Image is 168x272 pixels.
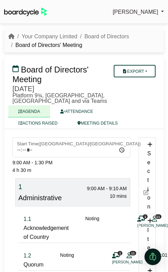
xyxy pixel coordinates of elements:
span: 11 [130,251,136,255]
span: 1 [118,251,122,255]
a: Board of Directors [84,33,129,39]
span: 10 mins [110,193,127,199]
a: ATTENDANCE [50,105,103,117]
li: [PERSON_NAME] [112,259,164,265]
span: Quorum [24,262,44,268]
a: AGENDA [8,105,50,117]
span: Platform 9¾, [GEOGRAPHIC_DATA], [GEOGRAPHIC_DATA] and via Teams [12,93,107,104]
button: Export [114,65,156,77]
nav: breadcrumb [8,32,160,50]
span: Item [147,227,152,260]
li: Board of Directors' Meeting [8,41,82,50]
span: [PERSON_NAME] [113,9,158,15]
span: Administrative [18,194,62,202]
span: 11 [155,214,161,219]
div: [DATE] [12,85,118,93]
span: Board of Directors' Meeting [12,65,88,84]
a: Your Company Limited [21,33,77,39]
div: Open Intercom Messenger [144,249,161,265]
span: Section [147,150,151,210]
span: Click to fine tune number [24,253,31,259]
span: Click to fine tune number [18,183,22,191]
div: Noting [60,251,74,269]
span: Acknowledgement of Country [24,225,69,240]
a: ACTIONS RAISED [8,117,67,129]
img: BoardcycleBlackGreen-aaafeed430059cb809a45853b8cf6d952af9d84e6e89e1f1685b34bfd5cb7d64.svg [4,8,47,16]
div: 9:00 AM - 1:30 PM [12,159,130,166]
div: 9:00 AM - 9:10 AM [78,185,127,192]
span: Click to fine tune number [24,216,31,222]
a: [PERSON_NAME] [113,8,164,17]
span: 4 h 30 m [12,167,31,173]
div: Noting [85,215,99,241]
a: MEETING DETAILS [67,117,128,129]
